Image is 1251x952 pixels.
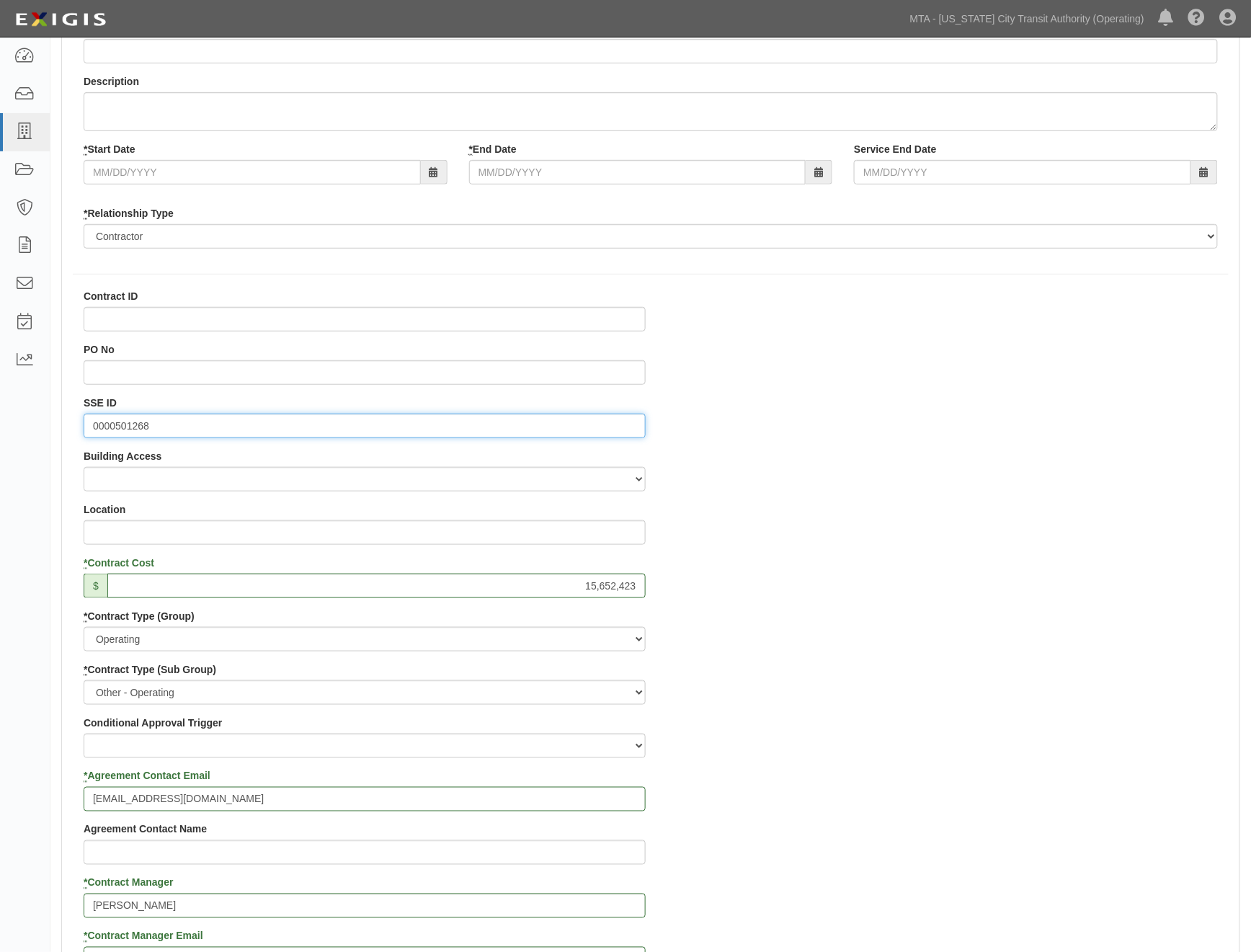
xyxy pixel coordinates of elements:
i: Help Center - Complianz [1188,10,1206,27]
abbr: required [84,770,87,783]
img: Logo [11,6,110,32]
abbr: required [84,930,87,943]
label: Location [84,502,125,517]
a: MTA - [US_STATE] City Transit Authority (Operating) [903,4,1152,33]
label: Contract Manager [84,876,173,890]
input: MM/DD/YYYY [469,160,806,184]
span: $ [84,574,107,598]
abbr: required [84,664,87,676]
label: Start Date [84,142,135,156]
abbr: required [84,143,87,156]
label: Contract Type (Group) [84,609,195,623]
label: Contract Manager Email [84,929,203,943]
input: MM/DD/YYYY [854,160,1191,184]
label: Building Access [84,449,161,463]
abbr: required [469,143,473,156]
abbr: required [84,877,87,889]
label: Description [84,74,139,89]
label: Relationship Type [84,206,174,221]
label: Contract Type (Sub Group) [84,662,216,677]
label: Agreement Contact Name [84,822,207,837]
label: Conditional Approval Trigger [84,716,222,730]
label: PO No [84,342,115,357]
label: Contract ID [84,289,138,303]
label: Agreement Contact Email [84,769,210,783]
label: Service End Date [854,142,936,156]
abbr: required [84,557,87,569]
abbr: required [84,208,87,220]
label: SSE ID [84,396,117,410]
abbr: required [84,610,87,623]
label: End Date [469,142,517,156]
input: MM/DD/YYYY [84,160,421,184]
label: Contract Cost [84,556,154,570]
